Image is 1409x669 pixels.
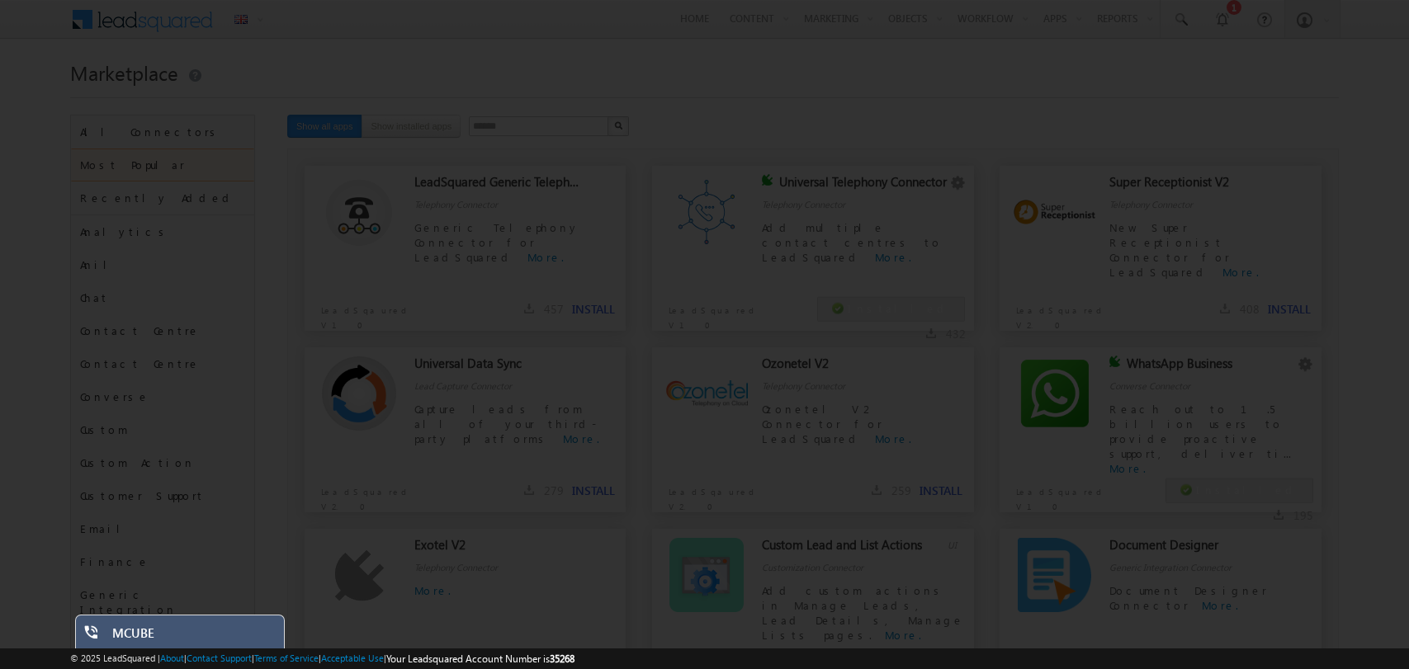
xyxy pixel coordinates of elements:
span: 35268 [550,653,574,665]
a: About [160,653,184,663]
a: Contact Support [187,653,252,663]
a: Acceptable Use [321,653,384,663]
span: © 2025 LeadSquared | | | | | [70,651,574,667]
span: Your Leadsquared Account Number is [386,653,574,665]
div: MCUBE [112,625,272,648]
a: Terms of Service [254,653,319,663]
